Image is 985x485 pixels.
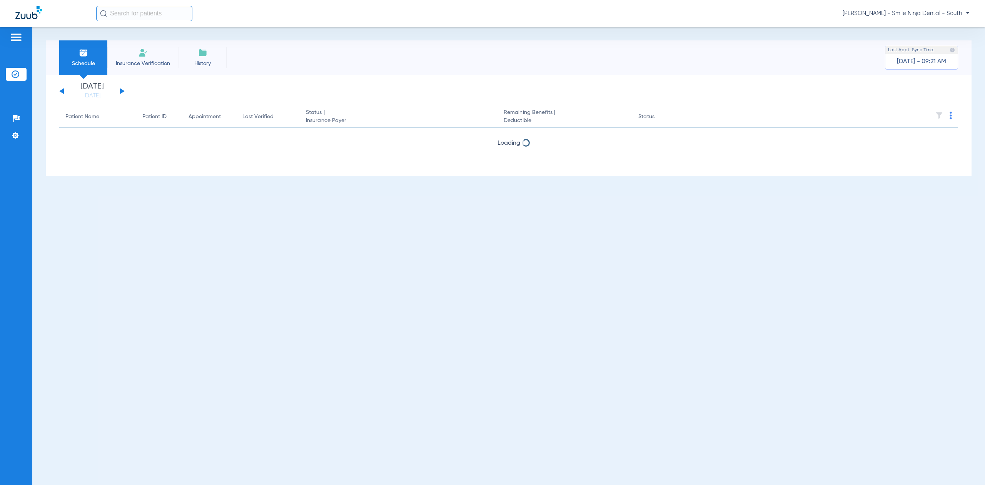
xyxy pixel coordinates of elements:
[242,113,294,121] div: Last Verified
[139,48,148,57] img: Manual Insurance Verification
[189,113,230,121] div: Appointment
[935,112,943,119] img: filter.svg
[10,33,22,42] img: hamburger-icon
[888,46,934,54] span: Last Appt. Sync Time:
[100,10,107,17] img: Search Icon
[498,140,520,146] span: Loading
[142,113,167,121] div: Patient ID
[950,47,955,53] img: last sync help info
[504,117,626,125] span: Deductible
[189,113,221,121] div: Appointment
[242,113,274,121] div: Last Verified
[950,112,952,119] img: group-dot-blue.svg
[15,6,42,19] img: Zuub Logo
[184,60,221,67] span: History
[300,106,498,128] th: Status |
[897,58,946,65] span: [DATE] - 09:21 AM
[198,48,207,57] img: History
[142,113,176,121] div: Patient ID
[65,113,130,121] div: Patient Name
[79,48,88,57] img: Schedule
[632,106,684,128] th: Status
[69,83,115,100] li: [DATE]
[65,113,99,121] div: Patient Name
[113,60,173,67] span: Insurance Verification
[306,117,491,125] span: Insurance Payer
[843,10,970,17] span: [PERSON_NAME] - Smile Ninja Dental - South
[498,106,632,128] th: Remaining Benefits |
[96,6,192,21] input: Search for patients
[65,60,102,67] span: Schedule
[69,92,115,100] a: [DATE]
